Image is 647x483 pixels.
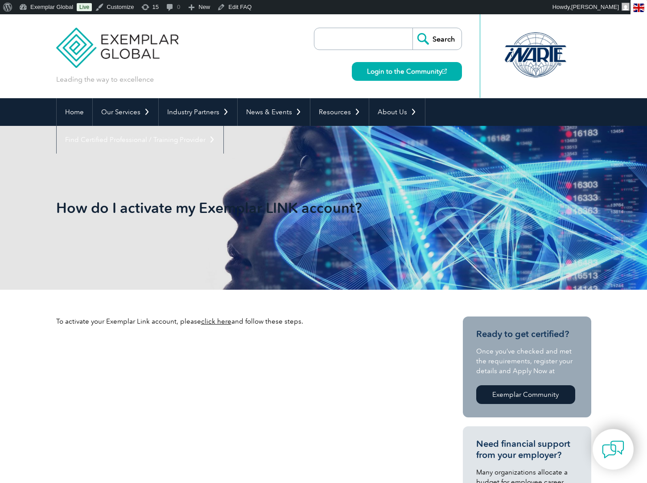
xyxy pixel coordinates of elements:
[57,98,92,126] a: Home
[77,3,92,11] a: Live
[159,98,237,126] a: Industry Partners
[57,126,223,154] a: Find Certified Professional / Training Provider
[56,199,399,217] h1: How do I activate my Exemplar LINK account?
[201,317,231,325] a: click here
[352,62,462,81] a: Login to the Community
[476,329,578,340] h3: Ready to get certified?
[476,438,578,461] h3: Need financial support from your employer?
[56,14,179,68] img: Exemplar Global
[571,4,619,10] span: [PERSON_NAME]
[93,98,158,126] a: Our Services
[369,98,425,126] a: About Us
[476,385,575,404] a: Exemplar Community
[238,98,310,126] a: News & Events
[633,4,644,12] img: en
[412,28,462,50] input: Search
[56,75,154,84] p: Leading the way to excellence
[476,346,578,376] p: Once you’ve checked and met the requirements, register your details and Apply Now at
[310,98,369,126] a: Resources
[442,69,447,74] img: open_square.png
[56,316,431,326] p: To activate your Exemplar Link account, please and follow these steps.
[602,438,624,461] img: contact-chat.png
